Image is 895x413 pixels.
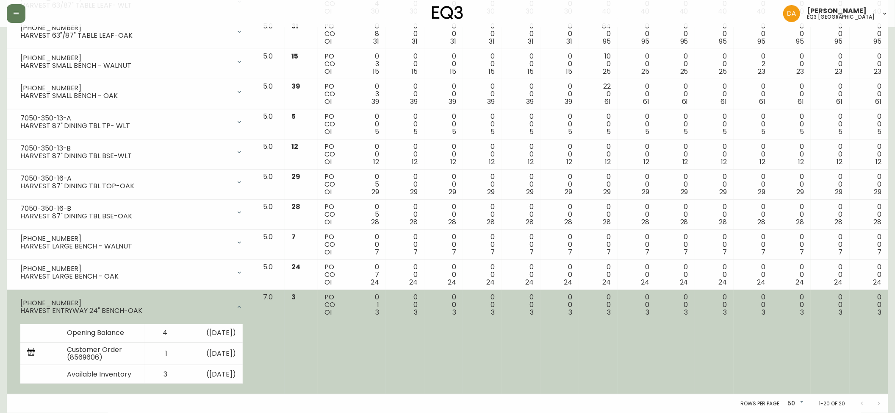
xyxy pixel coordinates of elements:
[291,262,300,272] span: 24
[796,67,804,76] span: 23
[682,157,688,167] span: 12
[856,233,881,256] div: 0 0
[14,173,249,192] div: 7050-350-16-AHARVEST 87" DINING TBL TOP-OAK
[371,217,379,227] span: 28
[645,247,649,257] span: 7
[568,247,572,257] span: 7
[410,217,418,227] span: 28
[723,127,727,137] span: 5
[779,233,804,256] div: 0 0
[586,233,611,256] div: 0 0
[371,187,379,197] span: 29
[354,173,379,196] div: 0 5
[607,247,611,257] span: 7
[256,49,285,79] td: 5.0
[452,127,456,137] span: 5
[324,187,332,197] span: OI
[452,247,456,257] span: 7
[784,397,805,411] div: 50
[431,203,456,226] div: 0 0
[431,53,456,75] div: 0 0
[719,36,727,46] span: 95
[14,83,249,101] div: [PHONE_NUMBER]HARVEST SMALL BENCH - OAK
[509,203,534,226] div: 0 0
[586,143,611,166] div: 0 0
[759,97,765,106] span: 61
[684,127,688,137] span: 5
[324,97,332,106] span: OI
[470,143,495,166] div: 0 0
[393,113,418,136] div: 0 0
[642,67,650,76] span: 25
[839,127,843,137] span: 5
[354,83,379,106] div: 0 3
[393,203,418,226] div: 0 0
[779,113,804,136] div: 0 0
[14,233,249,252] div: [PHONE_NUMBER]HARVEST LARGE BENCH - WALNUT
[20,114,231,122] div: 7050-350-13-A
[758,187,765,197] span: 29
[565,187,572,197] span: 29
[759,157,765,167] span: 12
[470,113,495,136] div: 0 0
[354,203,379,226] div: 0 5
[324,143,340,166] div: PO CO
[489,36,495,46] span: 31
[837,97,843,106] span: 61
[20,145,231,152] div: 7050-350-13-B
[856,83,881,106] div: 0 0
[20,122,231,130] div: HARVEST 87" DINING TBL TP- WLT
[663,83,688,106] div: 0 0
[873,217,881,227] span: 28
[702,83,727,106] div: 0 0
[605,157,611,167] span: 12
[488,187,495,197] span: 29
[20,212,231,220] div: HARVEST 87" DINING TBL BSE-OAK
[324,83,340,106] div: PO CO
[798,97,804,106] span: 61
[607,127,611,137] span: 5
[413,127,418,137] span: 5
[20,84,231,92] div: [PHONE_NUMBER]
[470,203,495,226] div: 0 0
[450,67,456,76] span: 15
[702,203,727,226] div: 0 0
[547,143,572,166] div: 0 0
[807,8,867,14] span: [PERSON_NAME]
[14,143,249,162] div: 7050-350-13-BHARVEST 87" DINING TBL BSE-WLT
[817,173,842,196] div: 0 0
[702,173,727,196] div: 0 0
[14,22,249,41] div: [PHONE_NUMBER]HARVEST 63"/87" TABLE LEAF-OAK
[547,233,572,256] div: 0 0
[835,187,843,197] span: 29
[20,32,231,39] div: HARVEST 63"/87" TABLE LEAF-OAK
[798,157,804,167] span: 12
[431,143,456,166] div: 0 0
[547,203,572,226] div: 0 0
[817,83,842,106] div: 0 0
[624,53,649,75] div: 0 0
[586,173,611,196] div: 0 0
[509,83,534,106] div: 0 0
[603,187,611,197] span: 29
[354,22,379,45] div: 0 8
[624,22,649,45] div: 0 0
[817,113,842,136] div: 0 0
[324,233,340,256] div: PO CO
[807,14,875,20] h5: eq3 [GEOGRAPHIC_DATA]
[324,67,332,76] span: OI
[682,97,688,106] span: 61
[393,263,418,286] div: 0 0
[586,22,611,45] div: 64 0
[624,203,649,226] div: 0 0
[431,22,456,45] div: 0 0
[256,109,285,140] td: 5.0
[740,22,765,45] div: 0 0
[20,307,231,315] div: HARVEST ENTRYWAY 24" BENCH-OAK
[470,233,495,256] div: 0 0
[256,140,285,170] td: 5.0
[324,217,332,227] span: OI
[412,36,418,46] span: 31
[643,97,650,106] span: 61
[470,173,495,196] div: 0 0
